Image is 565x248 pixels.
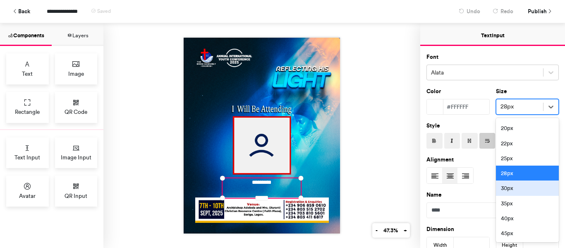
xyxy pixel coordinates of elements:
button: Text Input [420,23,565,46]
label: Size [496,87,507,96]
div: 30px [496,181,559,195]
span: Avatar [19,192,36,200]
img: Background [184,38,340,234]
button: 47.3% [380,223,401,238]
button: Publish [522,4,557,19]
label: Style [426,122,440,130]
div: 25px [496,151,559,166]
button: Back [8,4,34,19]
span: Text Input [14,153,40,161]
img: Avatar [235,118,289,172]
span: QR Code [65,108,87,116]
label: Color [426,87,441,96]
span: Rectangle [15,108,40,116]
label: Dimension [426,225,454,234]
label: Font [426,53,438,61]
div: 40px [496,211,559,226]
div: 20px [496,120,559,135]
span: QR Input [65,192,87,200]
div: 28px [496,166,559,181]
label: Name [426,191,441,199]
label: Alignment [426,156,454,164]
span: Saved [97,8,111,14]
div: 35px [496,196,559,211]
div: #ffffff [443,99,489,114]
button: Layers [52,23,103,46]
button: - [372,223,381,238]
div: Text Alignment Picker [426,167,474,184]
span: Image Input [61,153,91,161]
iframe: Drift Widget Chat Controller [524,207,555,238]
span: Image [68,70,84,78]
div: 22px [496,136,559,151]
button: + [400,223,410,238]
span: Publish [528,4,547,19]
div: 45px [496,226,559,241]
span: Text [22,70,33,78]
